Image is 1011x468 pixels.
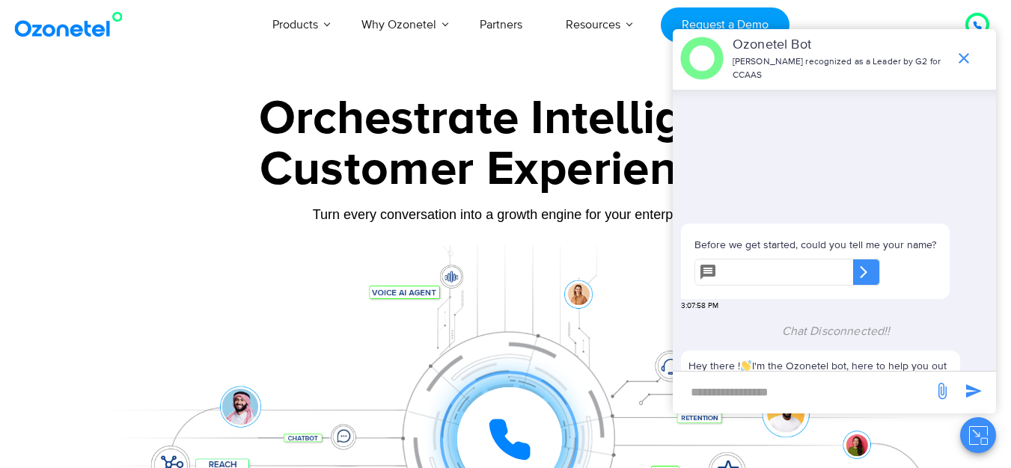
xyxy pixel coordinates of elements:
p: [PERSON_NAME] recognized as a Leader by G2 for CCAAS [733,55,947,82]
button: Close chat [960,417,996,453]
div: new-msg-input [680,379,926,406]
div: Customer Experiences [38,134,974,206]
div: Turn every conversation into a growth engine for your enterprise. [38,206,974,223]
p: Hey there ! I'm the Ozonetel bot, here to help you out with whatever you need! [688,358,953,390]
span: send message [959,376,989,406]
div: Orchestrate Intelligent [38,95,974,143]
span: Chat Disconnected!! [782,324,891,339]
img: header [680,37,724,80]
p: Before we get started, could you tell me your name? [694,237,936,253]
span: send message [927,376,957,406]
p: Ozonetel Bot [733,35,947,55]
span: end chat or minimize [949,43,979,73]
span: 3:07:58 PM [681,301,718,312]
img: 👋 [741,360,751,371]
a: Request a Demo [661,7,789,43]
